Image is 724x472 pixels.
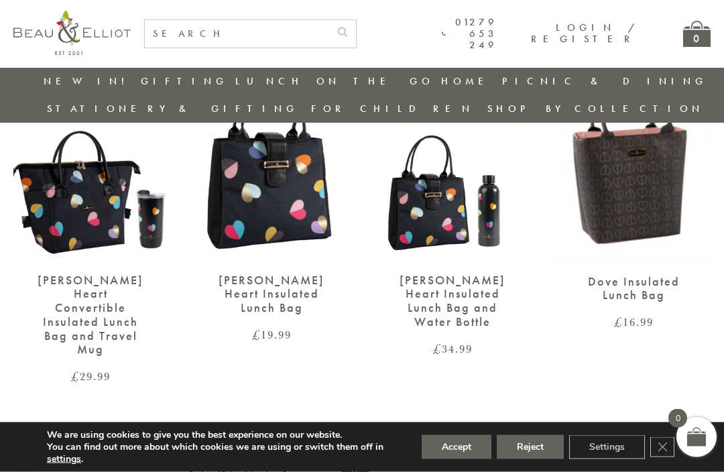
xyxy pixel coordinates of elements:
div: [PERSON_NAME] Heart Insulated Lunch Bag [218,274,325,315]
img: Dove Insulated Lunch Bag [556,61,711,261]
bdi: 16.99 [614,314,654,330]
img: Emily Heart Insulated Lunch Bag [194,61,349,260]
a: Emily Heart Insulated Lunch Bag and Water Bottle [PERSON_NAME] Heart Insulated Lunch Bag and Wate... [375,61,530,355]
div: Dove Insulated Lunch Bag [580,275,687,302]
span: £ [614,314,623,330]
a: 0 [683,21,711,47]
a: Emily Heart Insulated Lunch Bag [PERSON_NAME] Heart Insulated Lunch Bag £19.99 [194,61,349,341]
a: Home [441,74,495,88]
img: logo [13,10,131,55]
a: 01279 653 249 [442,17,497,52]
a: Emily Heart Convertible Lunch Bag and Travel Mug [PERSON_NAME] Heart Convertible Insulated Lunch ... [13,61,168,382]
img: Emily Heart Convertible Lunch Bag and Travel Mug [13,61,168,260]
p: We are using cookies to give you the best experience on our website. [47,429,398,441]
a: Shop by collection [487,102,704,115]
span: £ [252,327,261,343]
a: Lunch On The Go [235,74,434,88]
button: Settings [569,435,645,459]
span: £ [433,341,442,357]
button: settings [47,453,81,465]
a: New in! [44,74,133,88]
button: Close GDPR Cookie Banner [650,437,674,457]
span: £ [71,368,80,384]
img: Emily Heart Insulated Lunch Bag and Water Bottle [375,61,530,260]
a: Picnic & Dining [502,74,707,88]
a: For Children [311,102,474,115]
p: You can find out more about which cookies we are using or switch them off in . [47,441,398,465]
a: Stationery & Gifting [47,102,298,115]
bdi: 34.99 [433,341,473,357]
button: Reject [497,435,564,459]
a: Login / Register [531,21,636,46]
button: Accept [422,435,491,459]
bdi: 19.99 [252,327,292,343]
a: Gifting [141,74,228,88]
div: [PERSON_NAME] Heart Insulated Lunch Bag and Water Bottle [399,274,506,329]
a: Dove Insulated Lunch Bag Dove Insulated Lunch Bag £16.99 [556,61,711,328]
input: SEARCH [145,20,329,48]
div: [PERSON_NAME] Heart Convertible Insulated Lunch Bag and Travel Mug [37,274,144,357]
span: 0 [668,409,687,428]
bdi: 29.99 [71,368,111,384]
